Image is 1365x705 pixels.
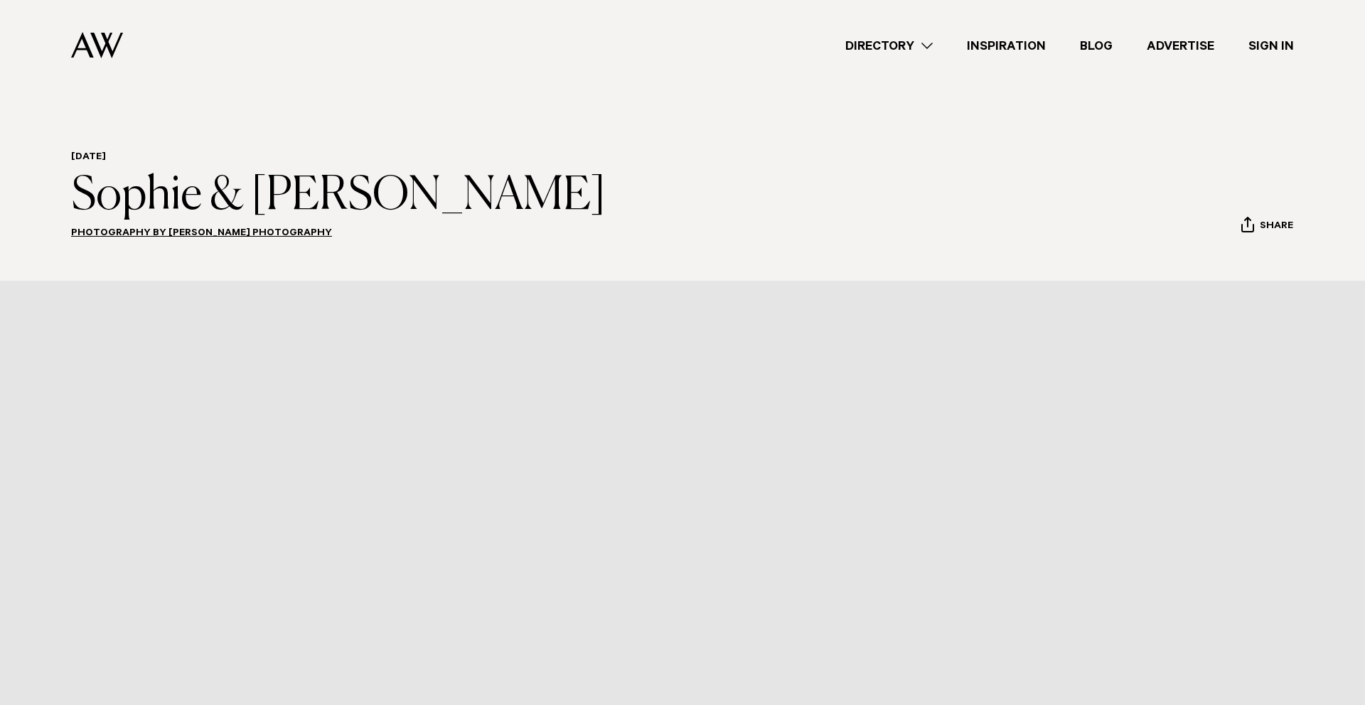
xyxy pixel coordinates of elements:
a: Sign In [1231,36,1311,55]
img: Auckland Weddings Logo [71,32,123,58]
h1: Sophie & [PERSON_NAME] [71,171,606,222]
a: Photography by [PERSON_NAME] Photography [71,228,332,240]
h6: [DATE] [71,151,606,165]
a: Directory [828,36,950,55]
span: Share [1260,220,1293,234]
a: Inspiration [950,36,1063,55]
a: Advertise [1130,36,1231,55]
button: Share [1241,216,1294,237]
a: Blog [1063,36,1130,55]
